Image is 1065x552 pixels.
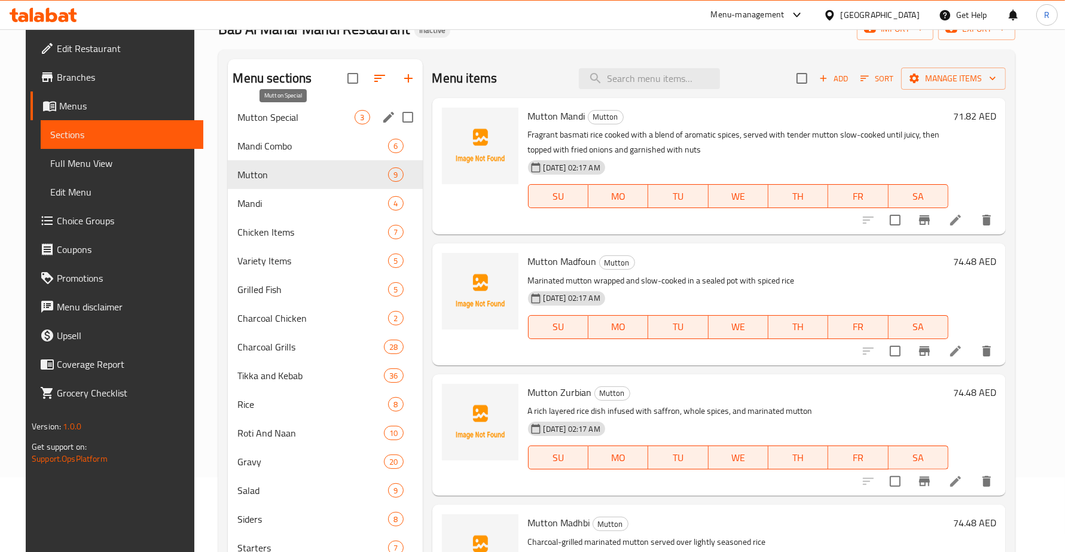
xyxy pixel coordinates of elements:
div: Mutton [237,167,388,182]
a: Menu disclaimer [30,292,203,321]
span: [DATE] 02:17 AM [539,162,605,173]
span: Grocery Checklist [57,386,194,400]
a: Full Menu View [41,149,203,178]
span: Mutton [595,386,630,400]
button: WE [709,184,768,208]
span: TH [773,318,823,336]
h6: 74.48 AED [953,384,996,401]
span: Siders [237,512,388,526]
a: Branches [30,63,203,92]
button: MO [588,184,648,208]
span: 3 [355,112,369,123]
div: Charcoal Chicken2 [228,304,422,333]
div: Mutton9 [228,160,422,189]
div: items [384,340,403,354]
div: Mutton Special3edit [228,103,422,132]
div: Rice8 [228,390,422,419]
div: Tikka and Kebab36 [228,361,422,390]
span: 9 [389,169,402,181]
span: Coverage Report [57,357,194,371]
button: SA [889,184,948,208]
span: TU [653,449,703,466]
h2: Menu items [432,69,498,87]
span: TU [653,318,703,336]
div: items [384,426,403,440]
span: 4 [389,198,402,209]
span: SA [893,318,944,336]
button: WE [709,315,768,339]
span: Sort items [853,69,901,88]
span: Edit Restaurant [57,41,194,56]
span: Tikka and Kebab [237,368,384,383]
button: FR [828,315,888,339]
a: Edit Restaurant [30,34,203,63]
button: TH [768,446,828,469]
div: Gravy20 [228,447,422,476]
h2: Menu sections [233,69,312,87]
button: SA [889,446,948,469]
span: Mandi Combo [237,139,388,153]
span: TH [773,449,823,466]
button: delete [972,337,1001,365]
span: 28 [385,341,402,353]
button: MO [588,315,648,339]
div: Mutton [593,517,628,531]
span: MO [593,188,643,205]
span: Select all sections [340,66,365,91]
span: Upsell [57,328,194,343]
button: TH [768,315,828,339]
div: items [355,110,370,124]
span: [DATE] 02:17 AM [539,292,605,304]
button: SA [889,315,948,339]
div: [GEOGRAPHIC_DATA] [841,8,920,22]
span: SA [893,449,944,466]
button: SU [528,184,588,208]
span: import [866,22,924,36]
span: Branches [57,70,194,84]
a: Support.OpsPlatform [32,451,108,466]
span: FR [833,188,883,205]
span: Sections [50,127,194,142]
span: MO [593,449,643,466]
span: SA [893,188,944,205]
span: Gravy [237,455,384,469]
a: Coverage Report [30,350,203,379]
span: 1.0.0 [63,419,81,434]
h6: 74.48 AED [953,514,996,531]
a: Coupons [30,235,203,264]
button: WE [709,446,768,469]
button: Branch-specific-item [910,467,939,496]
span: 9 [389,485,402,496]
p: Charcoal-grilled marinated mutton served over lightly seasoned rice [528,535,948,550]
span: Version: [32,419,61,434]
button: TH [768,184,828,208]
span: Sort [860,72,893,86]
button: Sort [858,69,896,88]
span: Mutton Madfoun [528,252,597,270]
span: WE [713,318,764,336]
button: edit [380,108,398,126]
span: Select to update [883,208,908,233]
span: 36 [385,370,402,382]
span: Choice Groups [57,214,194,228]
span: Rice [237,397,388,411]
div: items [384,368,403,383]
span: WE [713,449,764,466]
button: delete [972,206,1001,234]
p: A rich layered rice dish infused with saffron, whole spices, and marinated mutton [528,404,948,419]
div: Grilled Fish5 [228,275,422,304]
button: Add [814,69,853,88]
div: Mutton [599,255,635,270]
div: Roti And Naan [237,426,384,440]
span: [DATE] 02:17 AM [539,423,605,435]
span: SU [533,449,584,466]
span: Salad [237,483,388,498]
span: Select to update [883,338,908,364]
span: TH [773,188,823,205]
div: items [384,455,403,469]
div: items [388,483,403,498]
